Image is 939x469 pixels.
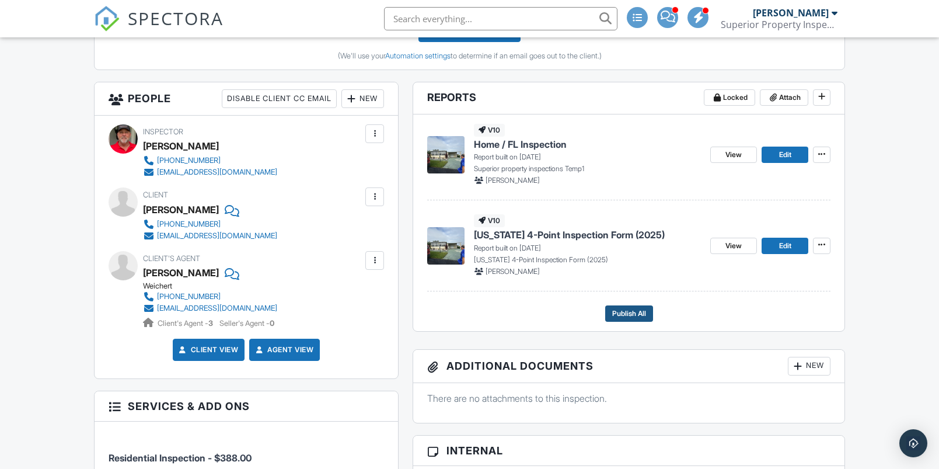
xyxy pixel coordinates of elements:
p: There are no attachments to this inspection. [427,392,830,405]
div: Weichert [143,282,287,291]
strong: 3 [208,319,213,328]
a: [EMAIL_ADDRESS][DOMAIN_NAME] [143,303,277,314]
div: Disable Client CC Email [222,89,337,108]
div: [PHONE_NUMBER] [157,292,221,301]
span: Inspector [143,127,183,136]
div: [PHONE_NUMBER] [157,156,221,165]
span: Client's Agent - [158,319,215,328]
span: Residential Inspection - $388.00 [109,452,252,464]
a: Agent View [253,344,313,356]
a: Automation settings [385,51,451,60]
div: [PERSON_NAME] [143,201,219,218]
input: Search everything... [384,7,617,30]
div: [PERSON_NAME] [753,7,829,19]
h3: Additional Documents [413,350,844,383]
div: [EMAIL_ADDRESS][DOMAIN_NAME] [157,168,277,177]
div: New [341,89,384,108]
div: Superior Property Inspections LLC [721,19,837,30]
a: [EMAIL_ADDRESS][DOMAIN_NAME] [143,166,277,178]
a: [PHONE_NUMBER] [143,291,277,303]
div: [PERSON_NAME] [143,137,219,155]
span: Client [143,190,168,199]
span: Seller's Agent - [219,319,274,328]
h3: Internal [413,436,844,466]
strong: 0 [270,319,274,328]
div: [EMAIL_ADDRESS][DOMAIN_NAME] [157,304,277,313]
a: [EMAIL_ADDRESS][DOMAIN_NAME] [143,230,277,242]
a: [PERSON_NAME] [143,264,219,282]
div: Open Intercom Messenger [899,429,927,457]
div: [PHONE_NUMBER] [157,220,221,229]
h3: People [95,82,398,116]
a: SPECTORA [94,16,224,40]
div: New [788,357,830,376]
a: [PHONE_NUMBER] [143,218,277,230]
h3: Services & Add ons [95,391,398,422]
div: [EMAIL_ADDRESS][DOMAIN_NAME] [157,231,277,241]
img: The Best Home Inspection Software - Spectora [94,6,120,32]
div: (We'll use your to determine if an email goes out to the client.) [103,51,836,61]
span: Client's Agent [143,254,200,263]
a: [PHONE_NUMBER] [143,155,277,166]
a: Client View [177,344,239,356]
span: SPECTORA [128,6,224,30]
